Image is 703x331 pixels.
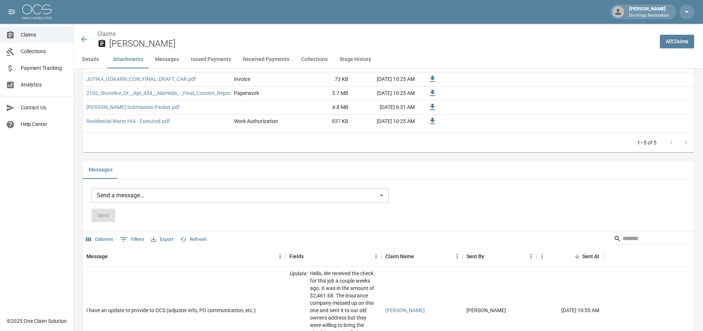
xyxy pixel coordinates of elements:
button: Details [74,51,107,68]
button: Menu [452,251,463,262]
span: Help Center [21,120,68,128]
button: Refresh [178,234,209,245]
a: Residential Water HIA - Executed.pdf [86,117,170,125]
button: Stage History [334,51,377,68]
div: Fields [286,246,382,267]
button: Sort [108,251,118,262]
div: [PERSON_NAME] [626,5,672,18]
a: 2102_Shoreline_Dr__Apt_454__Alameda_-_Final_Content_Report.pdf [86,89,242,97]
div: © 2025 One Claim Solution [7,317,67,325]
div: Madison Kram [466,307,506,314]
div: related-list tabs [83,161,694,179]
div: Sent At [582,246,599,267]
div: [DATE] 10:25 AM [352,86,418,100]
button: Menu [525,251,537,262]
a: AllClaims [660,35,694,48]
a: JUTIKA_GOKARN_CON_FINAL_DRAFT_CAR.pdf [86,75,196,83]
div: 4.8 MB [297,100,352,115]
span: Payment Tracking [21,64,68,72]
button: Menu [275,251,286,262]
div: Fields [289,246,304,267]
img: ocs-logo-white-transparent.png [22,4,52,19]
button: Export [149,234,175,245]
div: 73 KB [297,72,352,86]
p: Dry Kings Restoration [629,13,669,19]
div: Search [614,233,693,246]
div: Claim Name [385,246,414,267]
nav: breadcrumb [97,30,654,38]
div: Message [83,246,286,267]
button: Attachments [107,51,149,68]
div: [DATE] 10:25 AM [352,115,418,129]
button: Sort [572,251,582,262]
div: Sent At [537,246,603,267]
div: Sent By [463,246,537,267]
button: Collections [295,51,334,68]
a: [PERSON_NAME] Submission Packet.pdf [86,103,180,111]
button: open drawer [4,4,19,19]
div: Paperwork [234,89,259,97]
div: [DATE] 10:25 AM [352,72,418,86]
a: [PERSON_NAME] [385,307,425,314]
button: Messages [149,51,185,68]
button: Issued Payments [185,51,237,68]
div: [DATE] 6:31 AM [352,100,418,115]
div: Invoice [234,75,250,83]
h2: [PERSON_NAME] [109,38,654,49]
div: Claim Name [382,246,463,267]
button: Show filters [118,233,146,245]
button: Sort [484,251,494,262]
span: Contact Us [21,104,68,112]
div: Work Authorization [234,117,278,125]
div: Message [86,246,108,267]
button: Menu [537,251,548,262]
div: 3.7 MB [297,86,352,100]
a: Claims [97,30,116,37]
span: Claims [21,31,68,39]
span: Analytics [21,81,68,89]
button: Messages [83,161,118,179]
div: anchor tabs [74,51,703,68]
span: Collections [21,48,68,55]
p: 1–5 of 5 [637,139,657,146]
button: Sort [414,251,424,262]
button: Sort [304,251,314,262]
button: Received Payments [237,51,295,68]
div: Sent By [466,246,484,267]
div: Send a message... [92,188,389,203]
div: I have an update to provide to OCS (adjuster info, PO communication, etc.) [86,307,256,314]
div: 937 KB [297,115,352,129]
button: Select columns [84,234,115,245]
button: Menu [371,251,382,262]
